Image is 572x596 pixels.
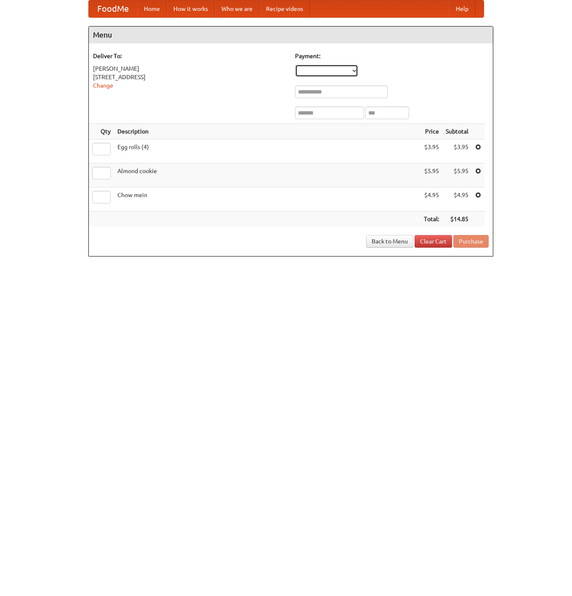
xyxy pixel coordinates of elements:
td: Chow mein [114,187,420,211]
td: $4.95 [420,187,442,211]
h4: Menu [89,27,493,43]
td: Egg rolls (4) [114,139,420,163]
a: Home [137,0,167,17]
div: [STREET_ADDRESS] [93,73,287,81]
td: $5.95 [420,163,442,187]
td: $5.95 [442,163,472,187]
a: How it works [167,0,215,17]
a: Recipe videos [259,0,310,17]
th: Qty [89,124,114,139]
th: $14.85 [442,211,472,227]
a: Help [449,0,475,17]
h5: Payment: [295,52,489,60]
td: $3.95 [442,139,472,163]
th: Subtotal [442,124,472,139]
th: Description [114,124,420,139]
td: $4.95 [442,187,472,211]
a: Change [93,82,113,89]
th: Total: [420,211,442,227]
td: Almond cookie [114,163,420,187]
h5: Deliver To: [93,52,287,60]
button: Purchase [453,235,489,248]
a: Who we are [215,0,259,17]
th: Price [420,124,442,139]
a: Back to Menu [366,235,413,248]
a: FoodMe [89,0,137,17]
div: [PERSON_NAME] [93,64,287,73]
td: $3.95 [420,139,442,163]
a: Clear Cart [415,235,452,248]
